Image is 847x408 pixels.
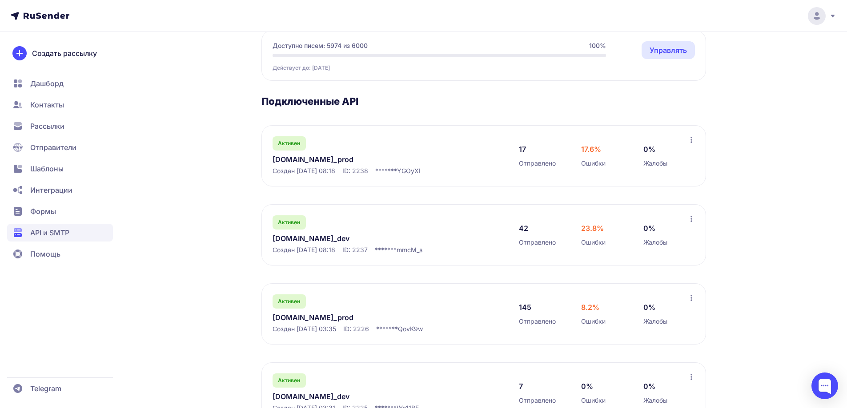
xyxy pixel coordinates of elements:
span: Действует до: [DATE] [273,64,330,71]
span: Шаблоны [30,163,64,174]
span: ID: 2226 [343,325,369,333]
span: Ошибки [581,317,606,326]
span: 145 [519,302,531,313]
span: 0% [581,381,593,392]
span: QovK9w [398,325,423,333]
span: Жалобы [643,396,667,405]
span: Ошибки [581,238,606,247]
a: Управлять [642,41,695,59]
h3: Подключенные API [261,95,707,107]
span: API и SMTP [30,227,69,238]
span: Ошибки [581,159,606,168]
span: Отправители [30,142,76,153]
span: 8.2% [581,302,599,313]
span: ID: 2237 [342,246,368,254]
span: Отправлено [519,159,556,168]
a: Telegram [7,380,113,397]
span: 17 [519,144,526,154]
span: Контакты [30,99,64,110]
span: Создан [DATE] 03:35 [273,325,336,333]
span: Жалобы [643,317,667,326]
span: Отправлено [519,396,556,405]
span: ID: 2238 [342,166,368,175]
span: Создать рассылку [32,48,97,59]
span: Формы [30,206,56,217]
span: 17.6% [581,144,601,154]
span: Активен [278,219,300,226]
span: 100% [589,41,606,50]
span: Активен [278,298,300,305]
span: 0% [643,223,655,234]
span: mmcM_s [397,246,422,254]
span: Отправлено [519,238,556,247]
span: 0% [643,302,655,313]
span: 7 [519,381,523,392]
span: Интеграции [30,185,72,195]
span: Telegram [30,383,61,394]
a: [DOMAIN_NAME]_dev [273,391,455,402]
span: Рассылки [30,121,64,131]
span: YGOyXI [397,166,421,175]
span: 0% [643,144,655,154]
a: [DOMAIN_NAME]_prod [273,312,455,323]
span: Помощь [30,249,60,259]
span: Отправлено [519,317,556,326]
span: Жалобы [643,238,667,247]
span: Создан [DATE] 08:18 [273,246,335,254]
span: Ошибки [581,396,606,405]
span: 23.8% [581,223,604,234]
a: [DOMAIN_NAME]_dev [273,233,455,244]
span: Создан [DATE] 08:18 [273,166,335,175]
span: Дашборд [30,78,64,89]
span: Активен [278,377,300,384]
span: Жалобы [643,159,667,168]
span: 0% [643,381,655,392]
span: Активен [278,140,300,147]
span: Доступно писем: 5974 из 6000 [273,41,368,50]
a: [DOMAIN_NAME]_prod [273,154,455,165]
span: 42 [519,223,528,234]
